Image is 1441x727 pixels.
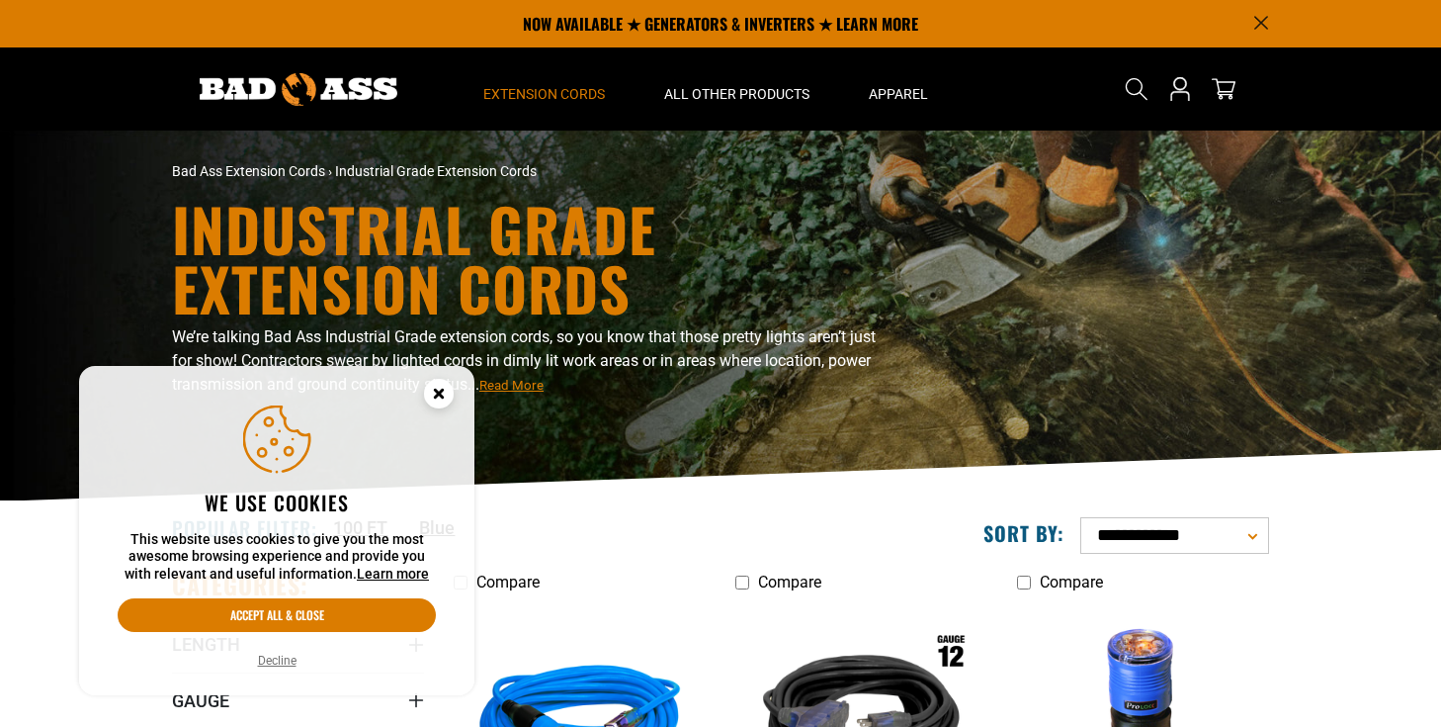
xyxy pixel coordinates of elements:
img: Bad Ass Extension Cords [200,73,397,106]
p: This website uses cookies to give you the most awesome browsing experience and provide you with r... [118,531,436,584]
span: Compare [1040,573,1103,591]
a: Bad Ass Extension Cords [172,163,325,179]
h1: Industrial Grade Extension Cords [172,199,893,318]
span: Extension Cords [483,85,605,103]
span: Industrial Grade Extension Cords [335,163,537,179]
span: Compare [476,573,540,591]
span: Apparel [869,85,928,103]
a: Learn more [357,566,429,582]
summary: Search [1121,73,1152,105]
aside: Cookie Consent [79,366,474,696]
summary: All Other Products [635,47,839,131]
h2: We use cookies [118,490,436,515]
span: Read More [479,378,544,393]
span: › [328,163,332,179]
span: Gauge [172,689,229,712]
span: Compare [758,573,821,591]
span: All Other Products [664,85,809,103]
button: Accept all & close [118,598,436,632]
p: We’re talking Bad Ass Industrial Grade extension cords, so you know that those pretty lights aren... [172,325,893,397]
summary: Extension Cords [454,47,635,131]
summary: Apparel [839,47,958,131]
nav: breadcrumbs [172,161,893,182]
label: Sort by: [983,520,1064,546]
button: Decline [252,651,302,671]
